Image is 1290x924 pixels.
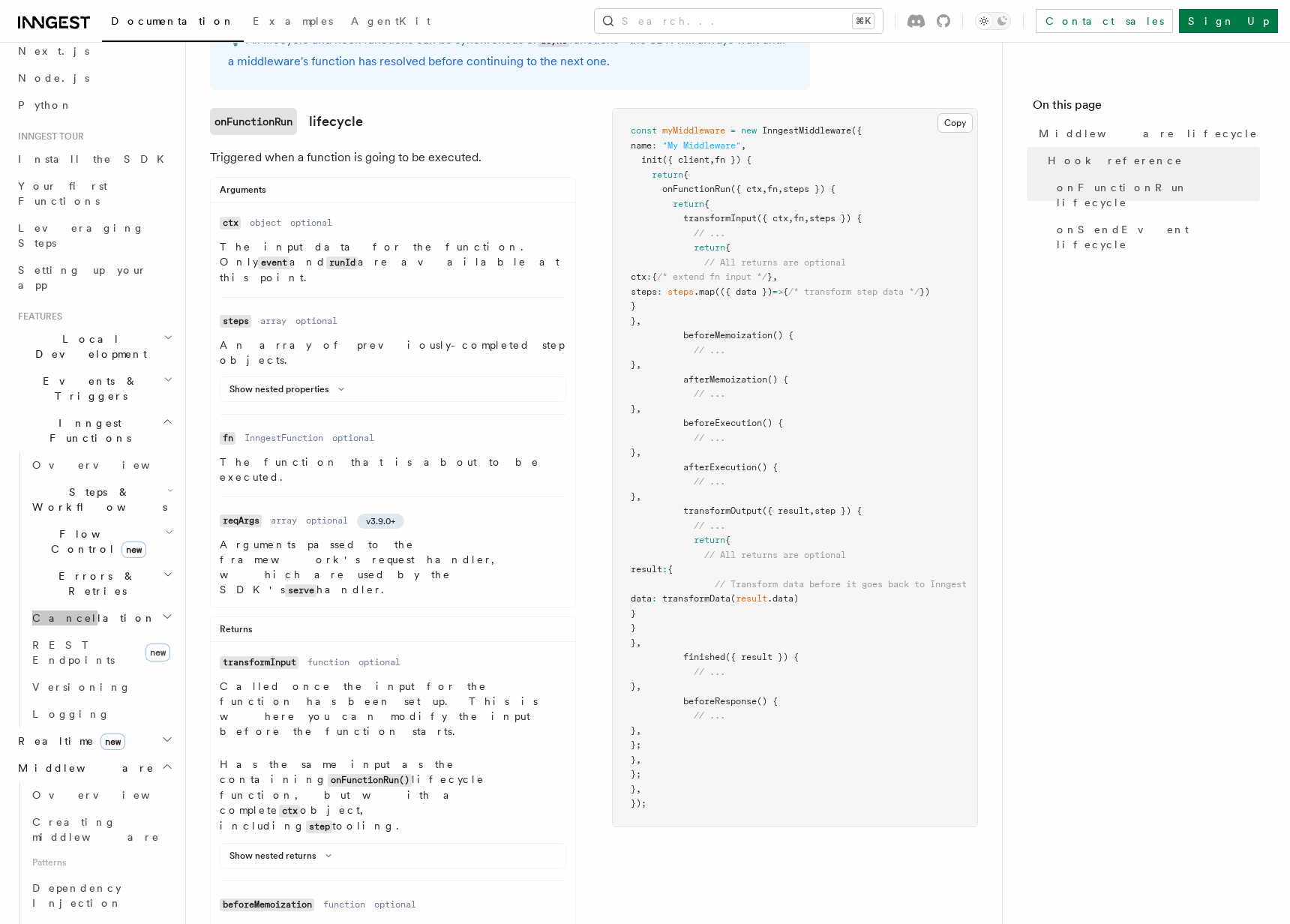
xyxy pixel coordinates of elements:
a: onFunctionRun lifecycle [1051,174,1260,216]
span: } [631,681,636,691]
button: Inngest Functions [12,409,176,451]
span: // ... [694,433,725,443]
span: ({ client [662,154,709,165]
a: REST Endpointsnew [26,631,176,673]
dd: optional [374,898,416,910]
code: transformInput [220,656,298,669]
a: Logging [26,700,176,727]
span: Node.js [18,72,89,84]
a: Leveraging Steps [12,214,176,256]
code: fn [220,432,235,445]
span: Hook reference [1048,153,1183,168]
span: { [783,286,788,297]
button: Show nested returns [229,850,337,862]
span: fn [793,213,804,223]
span: return [673,199,704,209]
span: { [667,564,673,574]
a: Examples [244,4,342,40]
span: step }) { [814,505,862,516]
span: : [652,593,657,604]
span: /* transform step data */ [788,286,919,297]
span: beforeExecution [683,418,762,428]
a: Python [12,91,176,118]
span: ctx [631,271,646,282]
span: { [725,535,730,545]
span: beforeMemoization [683,330,772,340]
span: , [636,359,641,370]
p: Called once the input for the function has been set up. This is where you can modify the input be... [220,679,566,739]
span: , [762,184,767,194]
a: Hook reference [1042,147,1260,174]
dd: array [260,315,286,327]
span: // ... [694,345,725,355]
button: Show nested properties [229,383,350,395]
span: () { [757,696,778,706]
span: AgentKit [351,15,430,27]
span: onFunctionRun lifecycle [1057,180,1260,210]
span: Versioning [32,681,131,693]
a: Overview [26,781,176,808]
span: return [694,535,725,545]
span: } [631,359,636,370]
span: { [652,271,657,282]
span: , [809,505,814,516]
code: async [538,34,569,47]
button: Middleware [12,754,176,781]
span: } [631,622,636,633]
span: , [741,140,746,151]
span: // All returns are optional [704,257,846,268]
span: } [631,608,636,619]
span: result [736,593,767,604]
p: Triggered when a function is going to be executed. [210,147,576,168]
span: Logging [32,708,110,720]
span: Python [18,99,73,111]
span: : [662,564,667,574]
span: Examples [253,15,333,27]
span: Install the SDK [18,153,173,165]
span: // ... [694,710,725,721]
span: , [636,637,641,648]
a: Sign Up [1179,9,1278,33]
a: AgentKit [342,4,439,40]
span: fn [767,184,778,194]
dd: optional [358,656,400,668]
p: 💡 All lifecycle and hook functions can be synchronous or functions - the SDK will always wait unt... [228,29,792,72]
span: "My Middleware" [662,140,741,151]
div: Arguments [211,184,575,202]
code: ctx [279,805,300,817]
span: REST Endpoints [32,639,115,666]
button: Flow Controlnew [26,520,176,562]
dd: optional [290,217,332,229]
span: result [631,564,662,574]
button: Copy [937,113,973,133]
span: Middleware [12,760,154,775]
span: ({ result [762,505,809,516]
button: Local Development [12,325,176,367]
span: Inngest Functions [12,415,162,445]
div: Returns [211,623,575,642]
span: new [100,733,125,750]
span: Cancellation [26,610,156,625]
span: (({ data }) [715,286,772,297]
button: Errors & Retries [26,562,176,604]
span: }; [631,739,641,750]
a: Contact sales [1036,9,1173,33]
span: } [631,784,636,794]
span: ({ ctx [730,184,762,194]
span: // ... [694,520,725,531]
span: Local Development [12,331,163,361]
span: Setting up your app [18,264,147,291]
span: return [694,242,725,253]
span: Steps & Workflows [26,484,167,514]
span: steps [631,286,657,297]
span: transformData [662,593,730,604]
span: name [631,140,652,151]
span: } [631,316,636,326]
span: } [631,403,636,414]
a: Your first Functions [12,172,176,214]
dd: function [307,656,349,668]
span: } [631,725,636,736]
span: Overview [32,459,187,471]
span: , [636,754,641,765]
kbd: ⌘K [853,13,874,28]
